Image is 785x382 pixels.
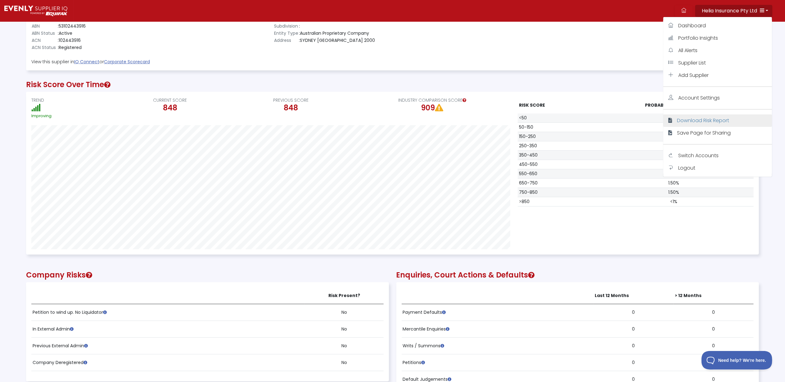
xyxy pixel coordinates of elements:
span: : [299,23,300,29]
td: 53102443916 [57,23,99,30]
td: >850 [518,197,594,206]
span: Download Risk Report [677,117,729,124]
td: 150-250 [518,132,594,141]
img: Supply Predict [4,6,67,16]
span: : [58,37,59,43]
td: 0 [674,354,754,371]
span: No [341,309,347,315]
td: 67% [594,122,754,132]
td: 0 [593,321,674,337]
h2: Risk Score Over Time [26,80,759,89]
span: No [341,326,347,332]
th: Risk Present? [305,287,383,304]
span: Account Settings [678,94,720,101]
button: Helia Insurance Pty Ltd [695,5,772,17]
th: > 12 Months [674,287,754,304]
a: Logout [663,162,772,174]
a: Portfolio Insights [663,32,772,44]
td: 80% [594,113,754,123]
td: 250-350 [518,141,594,150]
span: No [341,359,347,366]
td: <50 [518,113,594,123]
h2: Enquiries, Court Actions & Defaults [396,271,759,280]
td: ABN Status [31,30,57,37]
td: 350-450 [518,150,594,160]
td: Payment Defaults [402,304,594,321]
td: Australian Proprietary Company [299,30,400,37]
h2: 848 [233,104,349,113]
td: ACN Status [31,44,57,51]
a: Account Settings [663,92,772,104]
td: 0 [593,304,674,321]
span: : [299,30,300,36]
td: Previous External Admin [31,337,305,354]
td: 1.50% [594,188,754,197]
a: All Alerts [663,44,772,57]
td: 102443916 [57,37,99,44]
th: RISK SCORE [518,97,594,113]
td: 1.50% [594,178,754,188]
a: Dashboard [663,20,772,32]
td: Registered [57,44,99,51]
td: Mercantile Enquiries [402,321,594,337]
td: 450-550 [518,160,594,169]
td: Petition to wind up. No Liquidator [31,304,305,321]
td: 750-850 [518,188,594,197]
td: 0 [674,321,754,337]
td: 650-750 [518,178,594,188]
td: Entity Type [274,30,299,37]
td: Subdivision [274,23,299,30]
span: : [299,37,300,43]
td: 0 [674,337,754,354]
a: Corporate Scorecard [104,59,150,65]
h2: 848 [112,104,228,113]
td: 11% [594,150,754,160]
td: 11% [594,160,754,169]
p: PREVIOUS SCORE [233,97,349,104]
td: 0 [674,304,754,321]
td: Company Deregistered [31,354,305,371]
span: Add Supplier [678,72,709,79]
td: Writs / Summons [402,337,594,354]
iframe: Toggle Customer Support [702,351,773,370]
td: Active [57,30,99,37]
span: Logout [678,164,695,171]
td: SYDNEY [GEOGRAPHIC_DATA] 2000 [299,37,400,44]
div: 909 [354,104,511,113]
td: ACN [31,37,57,44]
small: Improving [31,113,52,118]
a: Supplier List [663,57,772,69]
span: Save Page for Sharing [677,129,731,136]
span: Portfolio Insights [678,34,718,42]
span: Dashboard [678,22,706,29]
td: 33% [594,141,754,150]
span: : [58,30,59,36]
p: View this supplier in or [31,59,754,65]
td: Address [274,37,299,44]
p: TREND [31,97,107,104]
a: Add Supplier [663,69,772,82]
td: 0 [593,337,674,354]
span: All Alerts [678,47,697,54]
td: 50-150 [518,122,594,132]
span: : [58,44,59,51]
td: In External Admin [31,321,305,337]
td: Petitions [402,354,594,371]
span: Helia Insurance Pty Ltd [702,7,757,14]
td: ABN [31,23,57,30]
td: 0 [593,354,674,371]
span: No [341,343,347,349]
p: CURRENT SCORE [112,97,228,104]
td: 550-650 [518,169,594,178]
h2: Company Risks [26,271,389,280]
td: 6% [594,169,754,178]
th: Last 12 Months [593,287,674,304]
span: Supplier List [678,59,706,66]
td: 50% [594,132,754,141]
a: IQ Connect [74,59,99,65]
span: Switch Accounts [678,152,719,159]
th: PROBABILITY OF ADVERSE [594,97,754,113]
td: <1% [594,197,754,206]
